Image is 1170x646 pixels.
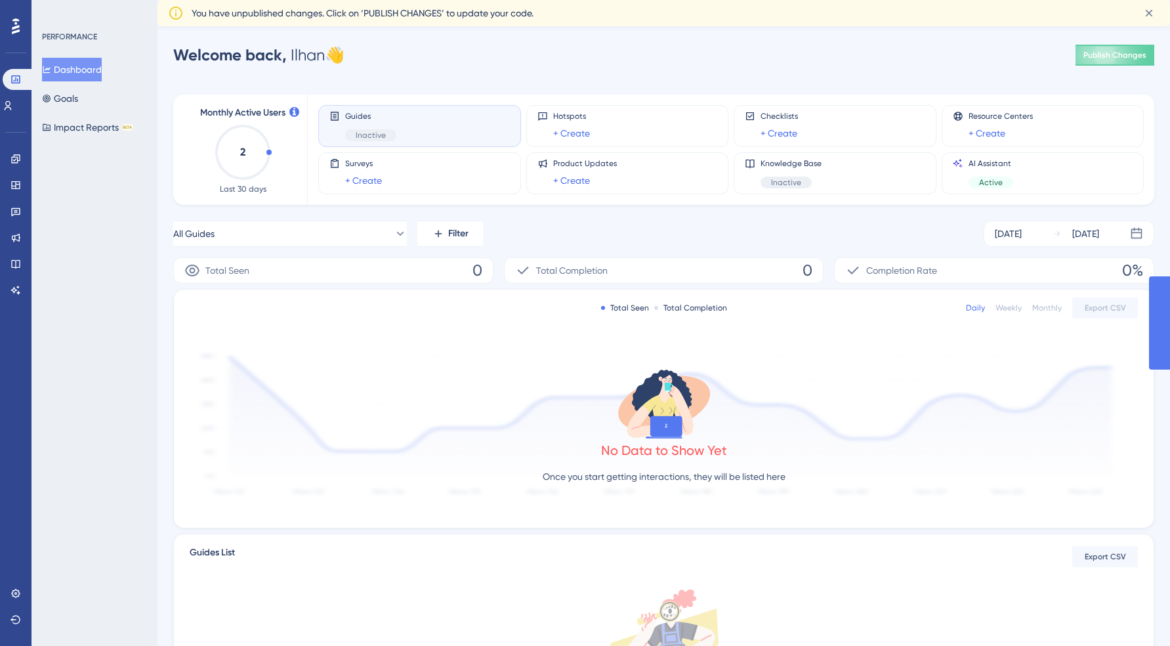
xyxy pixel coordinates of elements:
div: Ilhan 👋 [173,45,345,66]
div: [DATE] [995,226,1022,242]
span: Resource Centers [969,111,1033,121]
span: Export CSV [1085,551,1126,562]
span: 0% [1122,260,1143,281]
button: Dashboard [42,58,102,81]
text: 2 [240,146,245,158]
a: + Create [969,125,1005,141]
button: Filter [417,221,483,247]
span: Monthly Active Users [200,105,285,121]
span: Hotspots [553,111,590,121]
a: + Create [345,173,382,188]
span: Checklists [761,111,798,121]
button: Export CSV [1072,297,1138,318]
button: Goals [42,87,78,110]
span: Export CSV [1085,303,1126,313]
div: BETA [121,124,133,131]
a: + Create [553,173,590,188]
span: All Guides [173,226,215,242]
span: 0 [472,260,482,281]
span: Total Completion [536,263,608,278]
span: Surveys [345,158,382,169]
span: Last 30 days [220,184,266,194]
span: Guides [345,111,396,121]
div: No Data to Show Yet [601,441,727,460]
span: Inactive [356,130,386,140]
p: Once you start getting interactions, they will be listed here [543,469,785,484]
button: Publish Changes [1076,45,1154,66]
div: PERFORMANCE [42,32,97,42]
div: Total Seen [601,303,649,313]
div: Total Completion [654,303,727,313]
span: Active [979,177,1003,188]
div: [DATE] [1072,226,1099,242]
span: Guides List [190,545,235,569]
button: Impact ReportsBETA [42,116,133,139]
span: Publish Changes [1083,50,1146,60]
iframe: UserGuiding AI Assistant Launcher [1115,594,1154,634]
span: Completion Rate [866,263,937,278]
div: Monthly [1032,303,1062,313]
span: Total Seen [205,263,249,278]
span: Inactive [771,177,801,188]
div: Weekly [995,303,1022,313]
span: You have unpublished changes. Click on ‘PUBLISH CHANGES’ to update your code. [192,5,533,21]
a: + Create [761,125,797,141]
span: AI Assistant [969,158,1013,169]
span: Filter [448,226,469,242]
span: Product Updates [553,158,617,169]
div: Daily [966,303,985,313]
span: Knowledge Base [761,158,822,169]
button: All Guides [173,221,407,247]
span: Welcome back, [173,45,287,64]
a: + Create [553,125,590,141]
span: 0 [803,260,812,281]
button: Export CSV [1072,546,1138,567]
